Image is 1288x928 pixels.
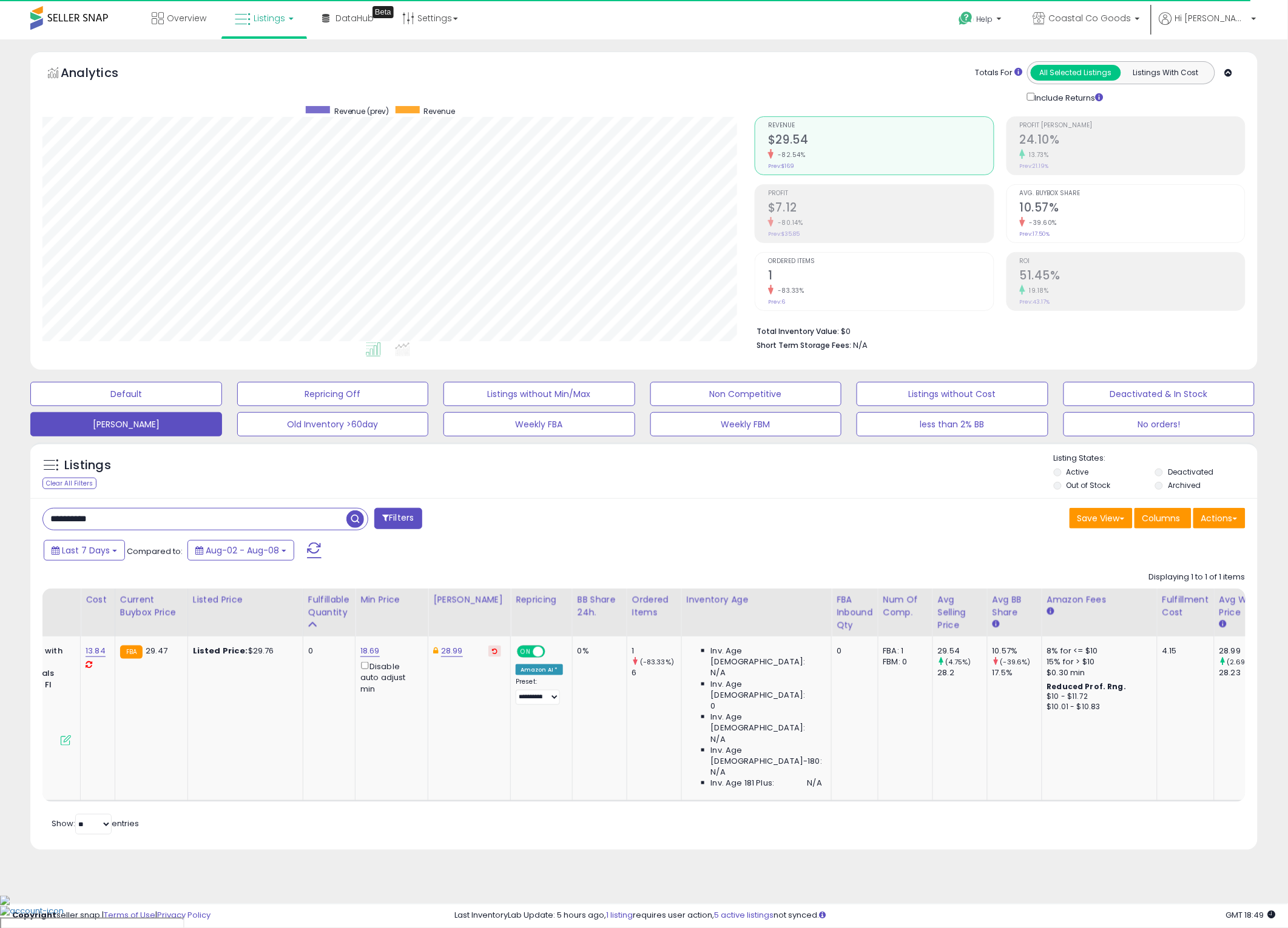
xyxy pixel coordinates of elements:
div: 6 [632,667,681,678]
div: Amazon Fees [1047,593,1152,606]
button: Filters [374,508,422,529]
span: Revenue [768,122,993,129]
span: Inv. Age [DEMOGRAPHIC_DATA]: [711,679,822,701]
button: Columns [1135,508,1192,529]
button: [PERSON_NAME] [30,412,222,436]
span: Profit [PERSON_NAME] [1020,122,1245,129]
small: 13.73% [1025,150,1049,159]
h5: Listings [64,457,111,474]
div: Repricing [516,593,567,606]
p: Listing States: [1054,453,1258,464]
div: Cost [86,593,110,606]
div: BB Share 24h. [578,593,622,619]
b: Total Inventory Value: [757,326,839,336]
div: 15% for > $10 [1047,656,1148,667]
small: Avg Win Price. [1219,619,1227,630]
button: Aug-02 - Aug-08 [187,540,294,561]
span: Listings [254,12,285,24]
span: ON [518,647,533,657]
label: Active [1067,467,1089,477]
small: (2.69%) [1227,657,1254,667]
div: Include Returns [1018,90,1118,104]
div: FBA inbound Qty [837,593,873,632]
div: Current Buybox Price [120,593,183,619]
div: Disable auto adjust min [360,659,419,695]
small: Avg BB Share. [993,619,1000,630]
small: Prev: 6 [768,298,785,305]
small: (-39.6%) [1000,657,1031,667]
span: Inv. Age [DEMOGRAPHIC_DATA]: [711,712,822,733]
h2: $7.12 [768,201,993,217]
h2: 51.45% [1020,269,1245,285]
span: Columns [1142,512,1181,524]
span: OFF [544,647,563,657]
i: Revert to store-level Dynamic Max Price [492,648,497,654]
div: Clear All Filters [42,478,96,489]
button: All Selected Listings [1031,65,1121,81]
a: 28.99 [441,645,463,657]
button: Listings without Min/Max [443,382,635,406]
div: FBM: 0 [883,656,923,667]
button: less than 2% BB [857,412,1048,436]
a: Hi [PERSON_NAME] [1159,12,1256,39]
div: Num of Comp. [883,593,928,619]
span: Inv. Age [DEMOGRAPHIC_DATA]: [711,646,822,667]
span: Inv. Age [DEMOGRAPHIC_DATA]-180: [711,745,822,767]
div: $10 - $11.72 [1047,692,1148,702]
b: Listed Price: [193,645,248,656]
span: Help [977,14,993,24]
div: 28.99 [1219,646,1269,656]
span: N/A [853,339,868,351]
div: FBA: 1 [883,646,923,656]
small: Amazon Fees. [1047,606,1054,617]
h2: 1 [768,269,993,285]
span: Show: entries [52,818,139,829]
div: Tooltip anchor [373,6,394,18]
span: Compared to: [127,546,183,557]
div: Fulfillment Cost [1162,593,1209,619]
span: Coastal Co Goods [1049,12,1131,24]
label: Out of Stock [1067,480,1111,490]
h5: Analytics [61,64,142,84]
small: 19.18% [1025,286,1049,295]
button: Last 7 Days [44,540,125,561]
button: Save View [1070,508,1133,529]
div: Avg Selling Price [938,593,982,632]
div: Inventory Age [687,593,826,606]
button: Repricing Off [237,382,429,406]
span: Revenue [424,106,456,116]
small: -39.60% [1025,218,1057,227]
a: Help [949,2,1014,39]
div: Displaying 1 to 1 of 1 items [1149,572,1246,583]
button: Weekly FBM [650,412,842,436]
div: 29.54 [938,646,987,656]
div: 17.5% [993,667,1042,678]
div: Fulfillable Quantity [308,593,350,619]
span: 0 [711,701,716,712]
span: N/A [808,778,822,789]
div: Min Price [360,593,423,606]
button: Deactivated & In Stock [1064,382,1255,406]
li: $0 [757,323,1236,338]
button: Listings without Cost [857,382,1048,406]
div: $10.01 - $10.83 [1047,702,1148,712]
small: (-83.33%) [640,657,674,667]
div: 28.23 [1219,667,1269,678]
button: Non Competitive [650,382,842,406]
div: 8% for <= $10 [1047,646,1148,656]
div: Avg Win Price [1219,593,1264,619]
small: FBA [120,646,143,659]
span: Avg. Buybox Share [1020,190,1245,197]
div: [PERSON_NAME] [433,593,505,606]
small: -83.33% [774,286,804,295]
button: Old Inventory >60day [237,412,429,436]
span: ROI [1020,258,1245,265]
span: Hi [PERSON_NAME] [1175,12,1248,24]
div: 0 [308,646,346,656]
div: 10.57% [993,646,1042,656]
span: 29.47 [146,645,167,656]
div: Listed Price [193,593,298,606]
div: Totals For [976,67,1023,79]
label: Archived [1168,480,1201,490]
b: Short Term Storage Fees: [757,340,851,350]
